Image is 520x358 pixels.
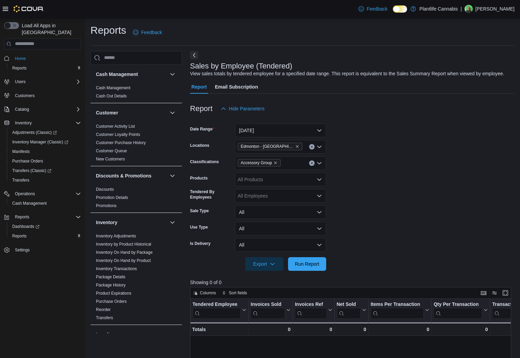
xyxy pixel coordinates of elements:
a: Dashboards [7,222,84,231]
a: Product Expirations [96,291,131,296]
a: Reports [10,64,29,72]
span: Operations [12,190,81,198]
input: Dark Mode [393,5,407,13]
button: Customer [168,109,177,117]
span: Reports [12,65,27,71]
span: Catalog [15,107,29,112]
h3: Discounts & Promotions [96,172,151,179]
a: Promotions [96,203,117,208]
div: 0 [434,325,488,333]
button: Remove Edmonton - ICE District from selection in this group [295,144,299,149]
span: Manifests [12,149,30,154]
div: View sales totals by tendered employee for a specified date range. This report is equivalent to t... [190,70,504,77]
a: Inventory Manager (Classic) [7,137,84,147]
span: Export [249,257,279,271]
span: Cash Management [12,201,47,206]
button: Run Report [288,257,326,271]
div: Discounts & Promotions [90,185,182,213]
a: Customer Purchase History [96,140,146,145]
span: Settings [12,246,81,254]
button: Catalog [12,105,32,113]
span: Report [191,80,207,94]
span: Sort fields [229,290,247,296]
span: Customer Loyalty Points [96,132,140,137]
span: Inventory [12,119,81,127]
div: Invoices Sold [251,301,285,308]
a: Transfers (Classic) [10,167,54,175]
button: Columns [190,289,219,297]
span: Accessory Group [241,159,272,166]
span: Purchase Orders [10,157,81,165]
span: Customers [15,93,35,98]
nav: Complex example [4,51,81,273]
span: Customer Activity List [96,124,135,129]
span: Discounts [96,187,114,192]
span: Inventory Manager (Classic) [12,139,68,145]
a: Customer Activity List [96,124,135,129]
a: Reorder [96,307,111,312]
div: Items Per Transaction [370,301,424,318]
button: Users [1,77,84,87]
button: Open list of options [317,160,322,166]
span: Edmonton - ICE District [238,143,302,150]
button: Invoices Ref [295,301,332,318]
p: [PERSON_NAME] [475,5,515,13]
span: Reports [10,232,81,240]
button: Items Per Transaction [370,301,429,318]
label: Date Range [190,126,214,132]
a: Settings [12,246,32,254]
a: Cash Out Details [96,94,127,98]
a: Promotion Details [96,195,128,200]
a: Inventory On Hand by Package [96,250,153,255]
button: All [235,205,326,219]
a: Customer Queue [96,149,127,153]
span: Manifests [10,147,81,156]
div: Qty Per Transaction [434,301,482,318]
div: Qty Per Transaction [434,301,482,308]
span: Customers [12,91,81,100]
button: Reports [1,212,84,222]
a: Feedback [130,26,165,39]
button: All [235,238,326,252]
button: [DATE] [235,124,326,137]
a: Purchase Orders [10,157,46,165]
div: Invoices Ref [295,301,326,318]
span: Settings [15,247,30,253]
span: Home [15,56,26,61]
button: Home [1,53,84,63]
label: Locations [190,143,209,148]
button: Display options [490,289,499,297]
a: Purchase Orders [96,299,127,304]
button: Manifests [7,147,84,156]
a: Transfers (Classic) [7,166,84,175]
div: Tendered Employee [192,301,241,308]
a: Transfers [10,176,32,184]
span: Inventory Adjustments [96,233,136,239]
span: Run Report [295,261,319,267]
button: Purchase Orders [7,156,84,166]
a: Package History [96,283,125,287]
label: Classifications [190,159,219,165]
span: Transfers [10,176,81,184]
button: Users [12,78,28,86]
span: Inventory On Hand by Package [96,250,153,255]
div: Inventory [90,232,182,325]
span: Package Details [96,274,125,280]
span: Inventory [15,120,32,126]
div: Net Sold [336,301,360,318]
a: Adjustments (Classic) [10,128,60,137]
button: Discounts & Promotions [168,172,177,180]
button: Enter fullscreen [501,289,509,297]
h3: Sales by Employee (Tendered) [190,62,292,70]
span: Home [12,54,81,63]
a: Inventory Manager (Classic) [10,138,71,146]
span: Transfers (Classic) [12,168,51,173]
a: Transfers [96,315,113,320]
span: Dashboards [10,222,81,231]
